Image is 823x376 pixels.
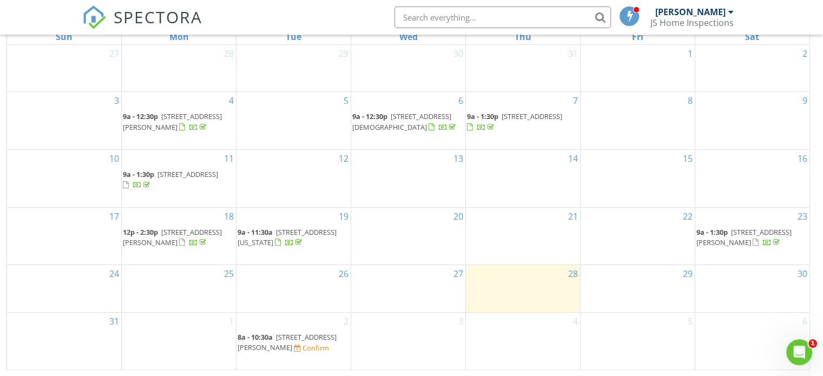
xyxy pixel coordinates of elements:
[54,29,75,44] a: Sunday
[456,92,465,109] a: Go to August 6, 2025
[337,208,351,225] a: Go to August 19, 2025
[696,227,792,247] a: 9a - 1:30p [STREET_ADDRESS][PERSON_NAME]
[222,265,236,282] a: Go to August 25, 2025
[695,265,809,313] td: Go to August 30, 2025
[795,208,809,225] a: Go to August 23, 2025
[351,265,466,313] td: Go to August 27, 2025
[351,312,466,370] td: Go to September 3, 2025
[123,111,222,131] span: [STREET_ADDRESS][PERSON_NAME]
[696,227,792,247] span: [STREET_ADDRESS][PERSON_NAME]
[123,227,222,247] a: 12p - 2:30p [STREET_ADDRESS][PERSON_NAME]
[695,92,809,150] td: Go to August 9, 2025
[465,149,580,207] td: Go to August 14, 2025
[123,168,235,192] a: 9a - 1:30p [STREET_ADDRESS]
[238,332,273,342] span: 8a - 10:30a
[107,208,121,225] a: Go to August 17, 2025
[82,5,106,29] img: The Best Home Inspection Software - Spectora
[502,111,562,121] span: [STREET_ADDRESS]
[122,312,236,370] td: Go to September 1, 2025
[800,313,809,330] a: Go to September 6, 2025
[351,207,466,265] td: Go to August 20, 2025
[7,265,122,313] td: Go to August 24, 2025
[227,92,236,109] a: Go to August 4, 2025
[465,45,580,92] td: Go to July 31, 2025
[566,265,580,282] a: Go to August 28, 2025
[222,208,236,225] a: Go to August 18, 2025
[571,92,580,109] a: Go to August 7, 2025
[580,149,695,207] td: Go to August 15, 2025
[686,45,695,62] a: Go to August 1, 2025
[795,150,809,167] a: Go to August 16, 2025
[696,227,728,237] span: 9a - 1:30p
[681,150,695,167] a: Go to August 15, 2025
[681,265,695,282] a: Go to August 29, 2025
[341,313,351,330] a: Go to September 2, 2025
[580,92,695,150] td: Go to August 8, 2025
[695,45,809,92] td: Go to August 2, 2025
[456,313,465,330] a: Go to September 3, 2025
[465,207,580,265] td: Go to August 21, 2025
[123,226,235,249] a: 12p - 2:30p [STREET_ADDRESS][PERSON_NAME]
[467,111,562,131] a: 9a - 1:30p [STREET_ADDRESS]
[114,5,202,28] span: SPECTORA
[800,92,809,109] a: Go to August 9, 2025
[7,207,122,265] td: Go to August 17, 2025
[222,150,236,167] a: Go to August 11, 2025
[397,29,419,44] a: Wednesday
[238,227,337,247] a: 9a - 11:30a [STREET_ADDRESS][US_STATE]
[112,92,121,109] a: Go to August 3, 2025
[800,45,809,62] a: Go to August 2, 2025
[236,312,351,370] td: Go to September 2, 2025
[238,227,337,247] span: [STREET_ADDRESS][US_STATE]
[795,265,809,282] a: Go to August 30, 2025
[351,45,466,92] td: Go to July 30, 2025
[696,226,808,249] a: 9a - 1:30p [STREET_ADDRESS][PERSON_NAME]
[238,332,337,352] a: 8a - 10:30a [STREET_ADDRESS][PERSON_NAME]
[238,331,350,354] a: 8a - 10:30a [STREET_ADDRESS][PERSON_NAME] Confirm
[566,208,580,225] a: Go to August 21, 2025
[571,313,580,330] a: Go to September 4, 2025
[394,6,611,28] input: Search everything...
[302,344,329,352] div: Confirm
[107,45,121,62] a: Go to July 27, 2025
[351,92,466,150] td: Go to August 6, 2025
[351,149,466,207] td: Go to August 13, 2025
[686,92,695,109] a: Go to August 8, 2025
[294,343,329,353] a: Confirm
[580,312,695,370] td: Go to September 5, 2025
[352,111,458,131] a: 9a - 12:30p [STREET_ADDRESS][DEMOGRAPHIC_DATA]
[512,29,534,44] a: Thursday
[341,92,351,109] a: Go to August 5, 2025
[222,45,236,62] a: Go to July 28, 2025
[451,208,465,225] a: Go to August 20, 2025
[650,17,734,28] div: JS Home Inspections
[123,111,158,121] span: 9a - 12:30p
[7,149,122,207] td: Go to August 10, 2025
[122,265,236,313] td: Go to August 25, 2025
[107,265,121,282] a: Go to August 24, 2025
[123,169,154,179] span: 9a - 1:30p
[451,265,465,282] a: Go to August 27, 2025
[352,110,464,134] a: 9a - 12:30p [STREET_ADDRESS][DEMOGRAPHIC_DATA]
[284,29,304,44] a: Tuesday
[123,111,222,131] a: 9a - 12:30p [STREET_ADDRESS][PERSON_NAME]
[467,110,579,134] a: 9a - 1:30p [STREET_ADDRESS]
[465,312,580,370] td: Go to September 4, 2025
[630,29,646,44] a: Friday
[695,312,809,370] td: Go to September 6, 2025
[238,227,273,237] span: 9a - 11:30a
[743,29,761,44] a: Saturday
[238,332,337,352] span: [STREET_ADDRESS][PERSON_NAME]
[7,45,122,92] td: Go to July 27, 2025
[352,111,387,121] span: 9a - 12:30p
[123,169,218,189] a: 9a - 1:30p [STREET_ADDRESS]
[337,45,351,62] a: Go to July 29, 2025
[122,45,236,92] td: Go to July 28, 2025
[238,226,350,249] a: 9a - 11:30a [STREET_ADDRESS][US_STATE]
[337,150,351,167] a: Go to August 12, 2025
[123,227,158,237] span: 12p - 2:30p
[337,265,351,282] a: Go to August 26, 2025
[566,45,580,62] a: Go to July 31, 2025
[566,150,580,167] a: Go to August 14, 2025
[681,208,695,225] a: Go to August 22, 2025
